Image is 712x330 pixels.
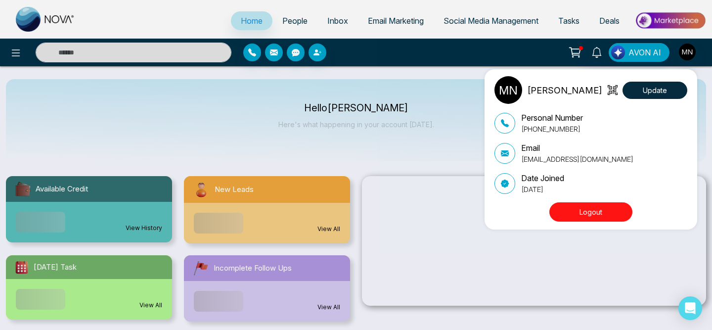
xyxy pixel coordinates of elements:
p: Personal Number [521,112,583,124]
p: [DATE] [521,184,564,194]
p: [EMAIL_ADDRESS][DOMAIN_NAME] [521,154,633,164]
button: Update [623,82,687,99]
p: Date Joined [521,172,564,184]
p: [PHONE_NUMBER] [521,124,583,134]
div: Open Intercom Messenger [678,296,702,320]
p: [PERSON_NAME] [527,84,602,97]
p: Email [521,142,633,154]
button: Logout [549,202,632,222]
